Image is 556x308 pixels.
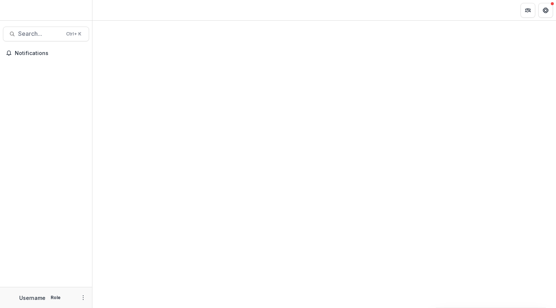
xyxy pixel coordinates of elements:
div: Ctrl + K [65,30,83,38]
span: Notifications [15,50,86,57]
button: Get Help [538,3,553,18]
button: Notifications [3,47,89,59]
nav: breadcrumb [95,5,127,16]
button: More [79,293,88,302]
p: Username [19,294,45,302]
p: Role [48,294,63,301]
button: Partners [521,3,535,18]
button: Search... [3,27,89,41]
span: Search... [18,30,62,37]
